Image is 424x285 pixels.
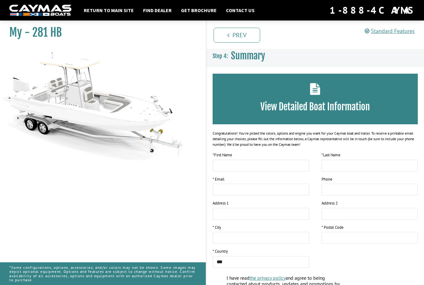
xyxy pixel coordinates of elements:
h1: My - 281 HB [9,25,190,39]
ul: Pagination [212,27,424,43]
label: First Name [213,152,232,158]
a: Get Brochure [178,6,220,14]
label: Phone [322,176,332,182]
img: white-logo-c9c8dbefe5ff5ceceb0f0178aa75bf4bb51f6bca0971e226c86eb53dfe498488.png [9,5,71,16]
div: Congratulations! You’ve picked the colors, options and engine you want for your Caymas boat and t... [213,131,418,147]
a: Standard Features [365,27,415,34]
label: Address 2 [322,200,338,206]
label: Address 1 [213,200,229,206]
a: Return to main site [81,6,137,14]
span: Summary [231,50,265,62]
h3: View Detailed Boat Information [222,101,408,113]
label: * Country [213,248,228,255]
label: * Postal Code [322,224,344,231]
a: Prev [214,28,260,43]
label: * Email [213,176,224,182]
a: Find Dealer [140,6,175,14]
a: Contact Us [223,6,258,14]
label: * City [213,224,221,231]
a: the privacy policy [250,275,286,281]
div: 1-888-4CAYMAS [330,3,415,17]
label: Last Name [322,152,341,158]
p: *Some configurations, options, accessories, and/or colors may not be shown. Some images may depic... [9,262,196,285]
